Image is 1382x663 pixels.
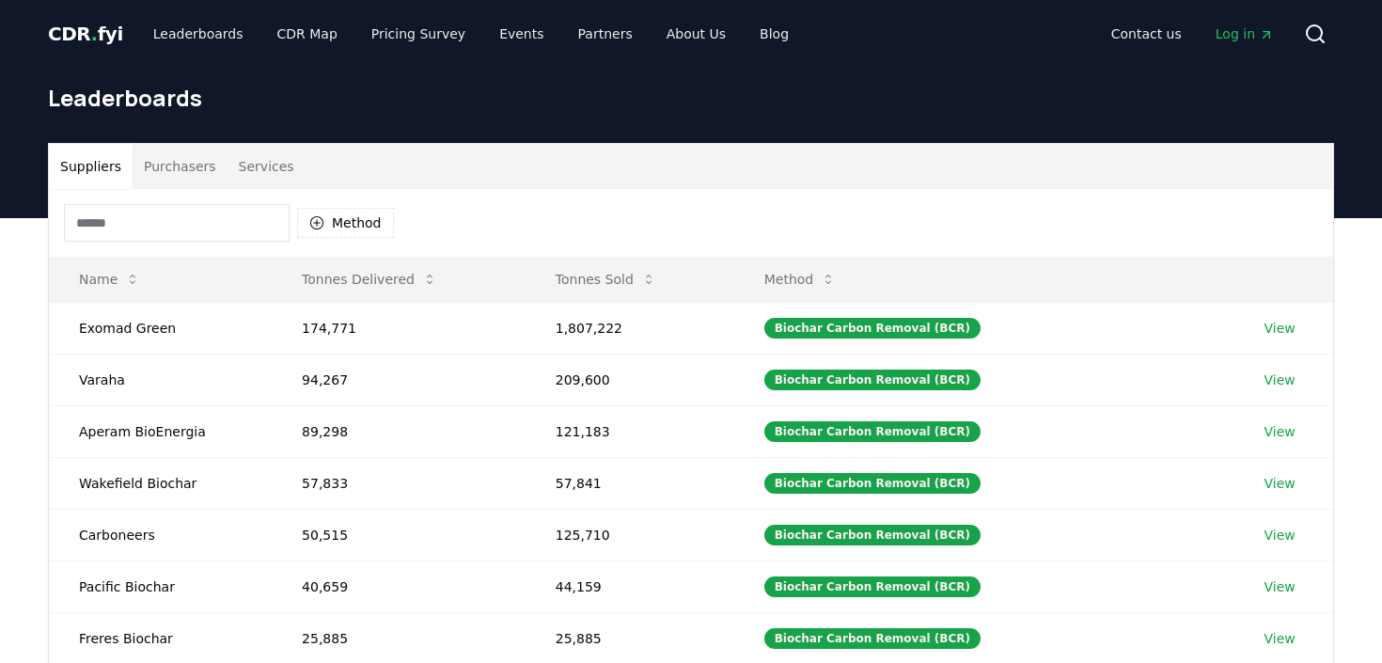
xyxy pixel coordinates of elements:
[272,302,526,354] td: 174,771
[272,457,526,509] td: 57,833
[272,354,526,405] td: 94,267
[1264,629,1296,648] a: View
[1096,17,1197,51] a: Contact us
[272,560,526,612] td: 40,659
[526,457,734,509] td: 57,841
[133,144,228,189] button: Purchasers
[91,23,98,45] span: .
[563,17,648,51] a: Partners
[1264,526,1296,545] a: View
[526,302,734,354] td: 1,807,222
[138,17,804,51] nav: Main
[287,260,452,298] button: Tonnes Delivered
[48,23,123,45] span: CDR fyi
[49,560,272,612] td: Pacific Biochar
[1264,319,1296,338] a: View
[764,421,981,442] div: Biochar Carbon Removal (BCR)
[272,509,526,560] td: 50,515
[49,457,272,509] td: Wakefield Biochar
[526,354,734,405] td: 209,600
[652,17,741,51] a: About Us
[749,260,852,298] button: Method
[526,560,734,612] td: 44,159
[1096,17,1289,51] nav: Main
[526,509,734,560] td: 125,710
[764,576,981,597] div: Biochar Carbon Removal (BCR)
[228,144,306,189] button: Services
[764,525,981,545] div: Biochar Carbon Removal (BCR)
[1264,577,1296,596] a: View
[297,208,394,238] button: Method
[764,473,981,494] div: Biochar Carbon Removal (BCR)
[48,21,123,47] a: CDR.fyi
[356,17,480,51] a: Pricing Survey
[272,405,526,457] td: 89,298
[49,144,133,189] button: Suppliers
[745,17,804,51] a: Blog
[541,260,671,298] button: Tonnes Sold
[526,405,734,457] td: 121,183
[764,370,981,390] div: Biochar Carbon Removal (BCR)
[49,405,272,457] td: Aperam BioEnergia
[764,628,981,649] div: Biochar Carbon Removal (BCR)
[1264,371,1296,389] a: View
[49,354,272,405] td: Varaha
[1264,474,1296,493] a: View
[138,17,259,51] a: Leaderboards
[49,302,272,354] td: Exomad Green
[49,509,272,560] td: Carboneers
[1264,422,1296,441] a: View
[484,17,558,51] a: Events
[48,83,1334,113] h1: Leaderboards
[64,260,155,298] button: Name
[262,17,353,51] a: CDR Map
[764,318,981,339] div: Biochar Carbon Removal (BCR)
[1201,17,1289,51] a: Log in
[1216,24,1274,43] span: Log in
